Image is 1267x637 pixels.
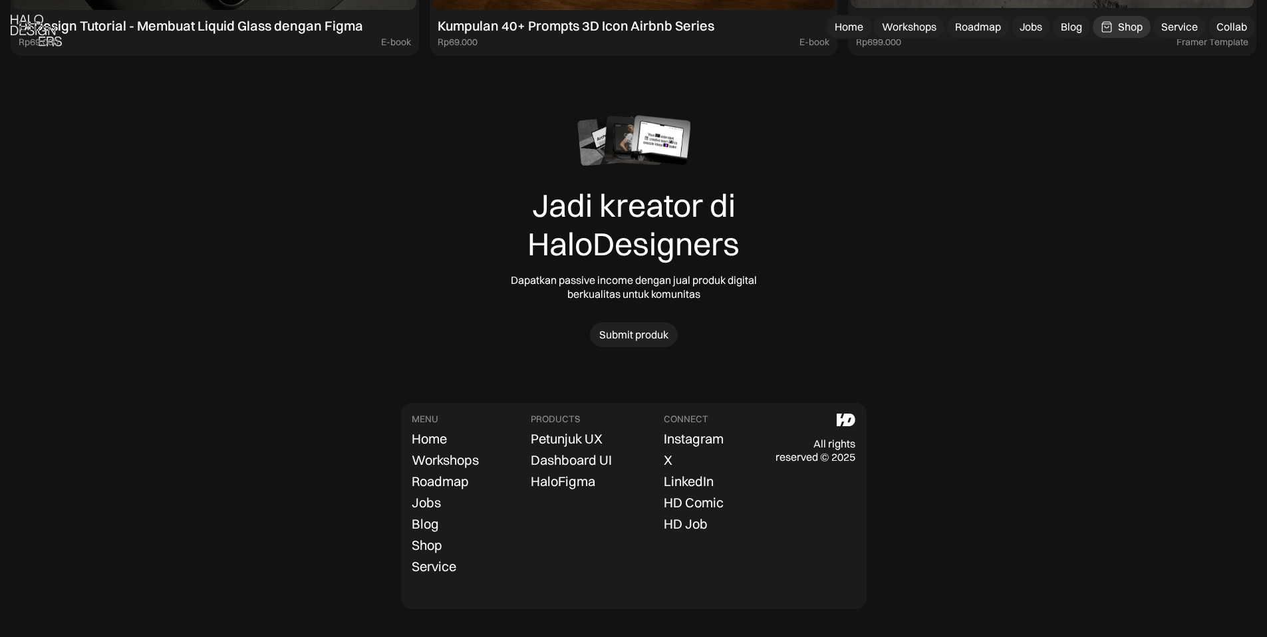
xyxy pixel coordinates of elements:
[664,516,708,532] div: HD Job
[799,37,829,48] div: E-book
[531,414,580,425] div: PRODUCTS
[664,451,672,469] a: X
[412,431,447,447] div: Home
[531,451,612,469] a: Dashboard UI
[1216,20,1247,34] div: Collab
[882,20,936,34] div: Workshops
[1020,20,1042,34] div: Jobs
[664,452,672,468] div: X
[664,472,714,491] a: LinkedIn
[412,559,456,574] div: Service
[1012,16,1050,38] a: Jobs
[1208,16,1255,38] a: Collab
[664,414,708,425] div: CONNECT
[664,431,724,447] div: Instagram
[412,537,442,553] div: Shop
[531,472,595,491] a: HaloFigma
[412,472,469,491] a: Roadmap
[874,16,944,38] a: Workshops
[856,37,901,48] div: Rp699.000
[412,414,438,425] div: MENU
[827,16,871,38] a: Home
[412,536,442,555] a: Shop
[412,451,479,469] a: Workshops
[438,18,714,34] div: Kumpulan 40+ Prompts 3D Icon Airbnb Series
[599,328,668,342] div: Submit produk
[531,473,595,489] div: HaloFigma
[531,430,603,448] a: Petunjuk UX
[531,431,603,447] div: Petunjuk UX
[19,18,363,34] div: UI Design Tutorial - Membuat Liquid Glass dengan Figma
[412,495,441,511] div: Jobs
[1161,20,1198,34] div: Service
[412,557,456,576] a: Service
[412,493,441,512] a: Jobs
[412,516,439,532] div: Blog
[412,473,469,489] div: Roadmap
[1118,20,1143,34] div: Shop
[664,430,724,448] a: Instagram
[491,273,777,301] div: Dapatkan passive income dengan jual produk digital berkualitas untuk komunitas
[1153,16,1206,38] a: Service
[775,437,855,465] div: All rights reserved © 2025
[438,37,478,48] div: Rp69.000
[1177,37,1248,48] div: Framer Template
[664,515,708,533] a: HD Job
[590,322,678,347] a: Submit produk
[664,495,724,511] div: HD Comic
[381,37,411,48] div: E-book
[664,473,714,489] div: LinkedIn
[412,515,439,533] a: Blog
[412,452,479,468] div: Workshops
[955,20,1001,34] div: Roadmap
[947,16,1009,38] a: Roadmap
[1093,16,1151,38] a: Shop
[412,430,447,448] a: Home
[491,186,777,263] div: Jadi kreator di HaloDesigners
[1061,20,1082,34] div: Blog
[664,493,724,512] a: HD Comic
[1053,16,1090,38] a: Blog
[531,452,612,468] div: Dashboard UI
[835,20,863,34] div: Home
